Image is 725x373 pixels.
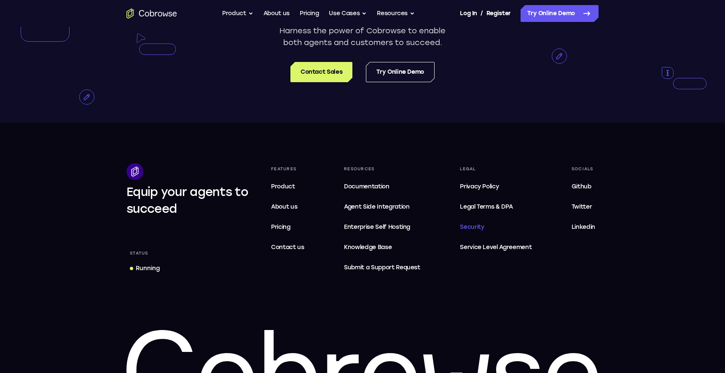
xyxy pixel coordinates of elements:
span: Legal Terms & DPA [460,203,513,210]
button: Resources [377,5,415,22]
a: Github [568,178,599,195]
a: Agent Side Integration [341,199,424,215]
button: Product [222,5,253,22]
a: Go to the home page [126,8,177,19]
a: Log In [460,5,477,22]
a: About us [263,5,290,22]
a: About us [268,199,308,215]
span: Product [271,183,295,190]
span: Github [572,183,591,190]
span: Linkedin [572,223,595,231]
span: Pricing [271,223,290,231]
span: Security [460,223,484,231]
div: Legal [456,163,535,175]
button: Use Cases [329,5,367,22]
a: Privacy Policy [456,178,535,195]
div: Status [126,247,152,259]
a: Service Level Agreement [456,239,535,256]
a: Contact Sales [290,62,352,82]
span: Knowledge Base [344,244,392,251]
a: Linkedin [568,219,599,236]
a: Submit a Support Request [341,259,424,276]
a: Security [456,219,535,236]
a: Documentation [341,178,424,195]
div: Socials [568,163,599,175]
span: Contact us [271,244,304,251]
a: Enterprise Self Hosting [341,219,424,236]
a: Try Online Demo [366,62,435,82]
a: Contact us [268,239,308,256]
a: Register [486,5,511,22]
span: Twitter [572,203,592,210]
span: Privacy Policy [460,183,499,190]
a: Running [126,261,163,276]
a: Pricing [268,219,308,236]
div: Features [268,163,308,175]
p: Harness the power of Cobrowse to enable both agents and customers to succeed. [277,25,449,48]
span: / [481,8,483,19]
span: Equip your agents to succeed [126,185,248,216]
span: About us [271,203,297,210]
span: Agent Side Integration [344,202,420,212]
span: Enterprise Self Hosting [344,222,420,232]
div: Resources [341,163,424,175]
a: Twitter [568,199,599,215]
a: Try Online Demo [521,5,599,22]
div: Running [136,264,160,273]
span: Submit a Support Request [344,263,420,273]
span: Documentation [344,183,389,190]
span: Service Level Agreement [460,242,532,252]
a: Legal Terms & DPA [456,199,535,215]
a: Pricing [300,5,319,22]
a: Knowledge Base [341,239,424,256]
a: Product [268,178,308,195]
